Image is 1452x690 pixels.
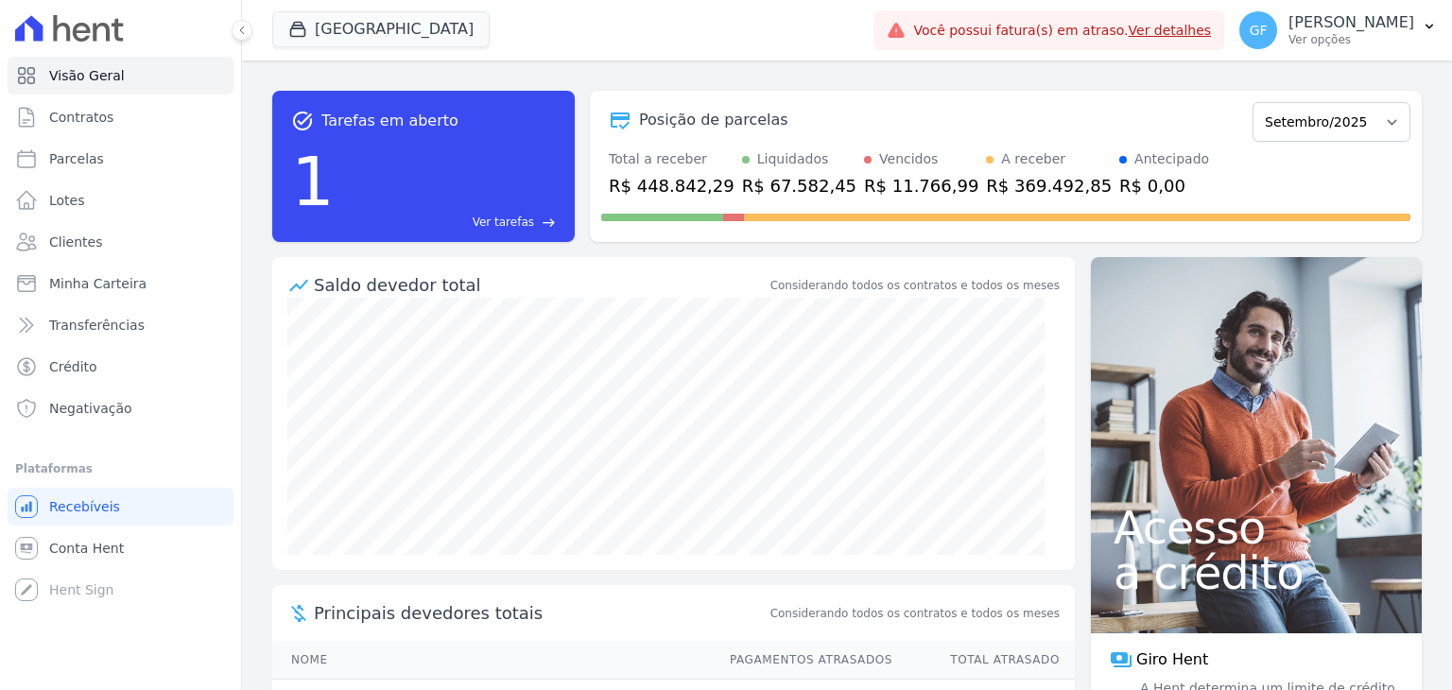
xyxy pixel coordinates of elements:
span: Recebíveis [49,497,120,516]
span: Visão Geral [49,66,125,85]
span: Contratos [49,108,113,127]
a: Transferências [8,306,233,344]
span: Considerando todos os contratos e todos os meses [770,605,1060,622]
span: Você possui fatura(s) em atraso. [913,21,1211,41]
div: Total a receber [609,149,735,169]
div: Saldo devedor total [314,272,767,298]
div: R$ 67.582,45 [742,173,856,198]
p: Ver opções [1288,32,1414,47]
div: R$ 448.842,29 [609,173,735,198]
a: Crédito [8,348,233,386]
span: Ver tarefas [473,214,534,231]
a: Conta Hent [8,529,233,567]
div: Considerando todos os contratos e todos os meses [770,277,1060,294]
div: Plataformas [15,457,226,480]
span: GF [1250,24,1268,37]
span: task_alt [291,110,314,132]
a: Lotes [8,181,233,219]
span: Conta Hent [49,539,124,558]
div: R$ 11.766,99 [864,173,978,198]
a: Ver detalhes [1129,23,1212,38]
a: Ver tarefas east [342,214,556,231]
a: Parcelas [8,140,233,178]
span: east [542,216,556,230]
div: A receber [1001,149,1065,169]
th: Nome [272,641,712,680]
span: Minha Carteira [49,274,147,293]
a: Visão Geral [8,57,233,95]
a: Contratos [8,98,233,136]
span: Crédito [49,357,97,376]
span: Clientes [49,233,102,251]
span: Giro Hent [1136,648,1208,671]
span: a crédito [1114,550,1399,595]
span: Acesso [1114,505,1399,550]
a: Clientes [8,223,233,261]
th: Pagamentos Atrasados [712,641,893,680]
span: Principais devedores totais [314,600,767,626]
div: R$ 0,00 [1119,173,1209,198]
div: R$ 369.492,85 [986,173,1112,198]
th: Total Atrasado [893,641,1075,680]
button: GF [PERSON_NAME] Ver opções [1224,4,1452,57]
a: Recebíveis [8,488,233,526]
div: Posição de parcelas [639,109,788,131]
div: Vencidos [879,149,938,169]
p: [PERSON_NAME] [1288,13,1414,32]
div: 1 [291,132,335,231]
div: Antecipado [1134,149,1209,169]
span: Parcelas [49,149,104,168]
span: Tarefas em aberto [321,110,458,132]
button: [GEOGRAPHIC_DATA] [272,11,490,47]
span: Transferências [49,316,145,335]
span: Negativação [49,399,132,418]
a: Negativação [8,389,233,427]
div: Liquidados [757,149,829,169]
span: Lotes [49,191,85,210]
a: Minha Carteira [8,265,233,302]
